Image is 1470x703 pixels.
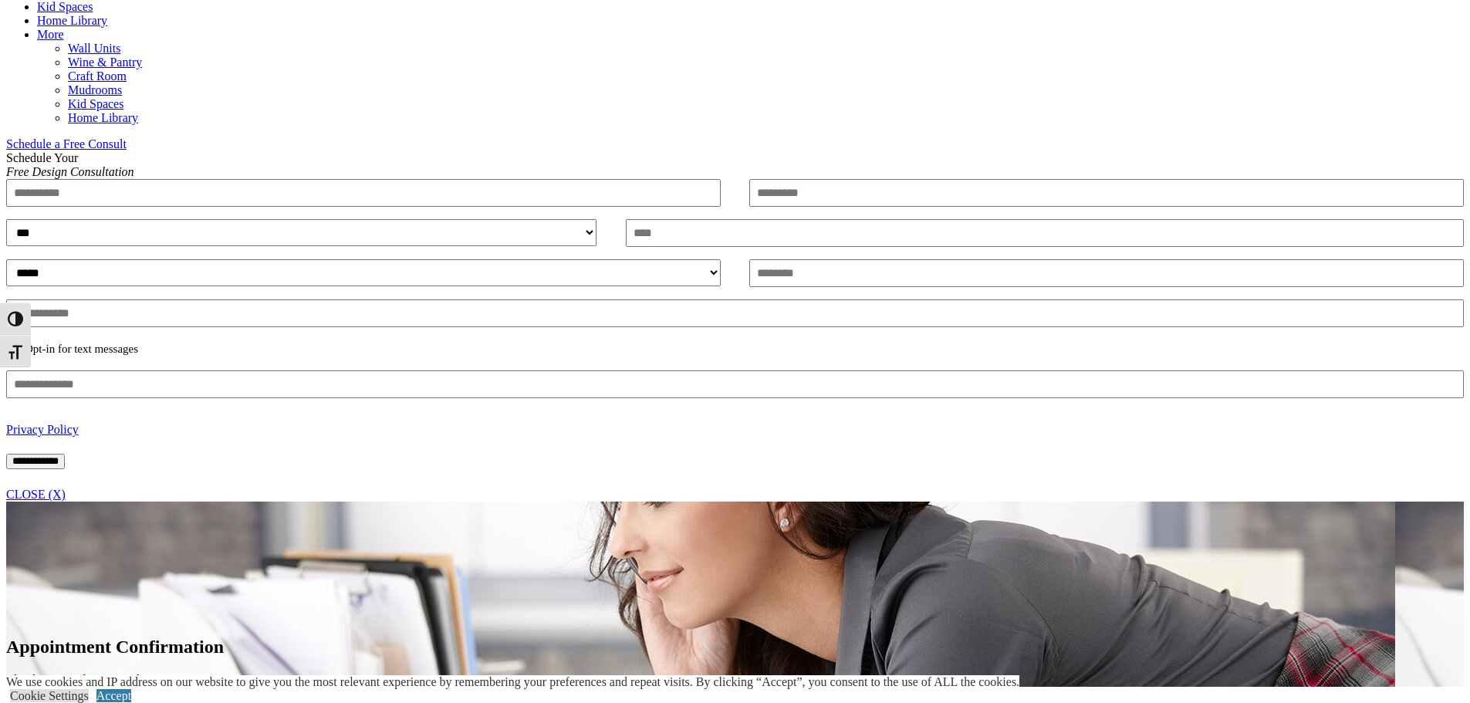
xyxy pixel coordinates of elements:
[68,42,120,55] a: Wall Units
[10,689,89,702] a: Cookie Settings
[68,69,127,83] a: Craft Room
[6,151,134,178] span: Schedule Your
[37,28,64,41] a: More menu text will display only on big screen
[6,165,134,178] em: Free Design Consultation
[6,423,79,436] a: Privacy Policy
[68,83,122,96] a: Mudrooms
[6,488,66,501] a: CLOSE (X)
[6,637,1464,657] h1: Appointment Confirmation
[6,673,176,686] em: Thank You! And Congratulations !
[6,137,127,150] a: Schedule a Free Consult (opens a dropdown menu)
[68,97,123,110] a: Kid Spaces
[25,343,138,356] label: Opt-in for text messages
[68,56,142,69] a: Wine & Pantry
[68,111,138,124] a: Home Library
[37,14,107,27] a: Home Library
[6,675,1019,689] div: We use cookies and IP address on our website to give you the most relevant experience by remember...
[96,689,131,702] a: Accept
